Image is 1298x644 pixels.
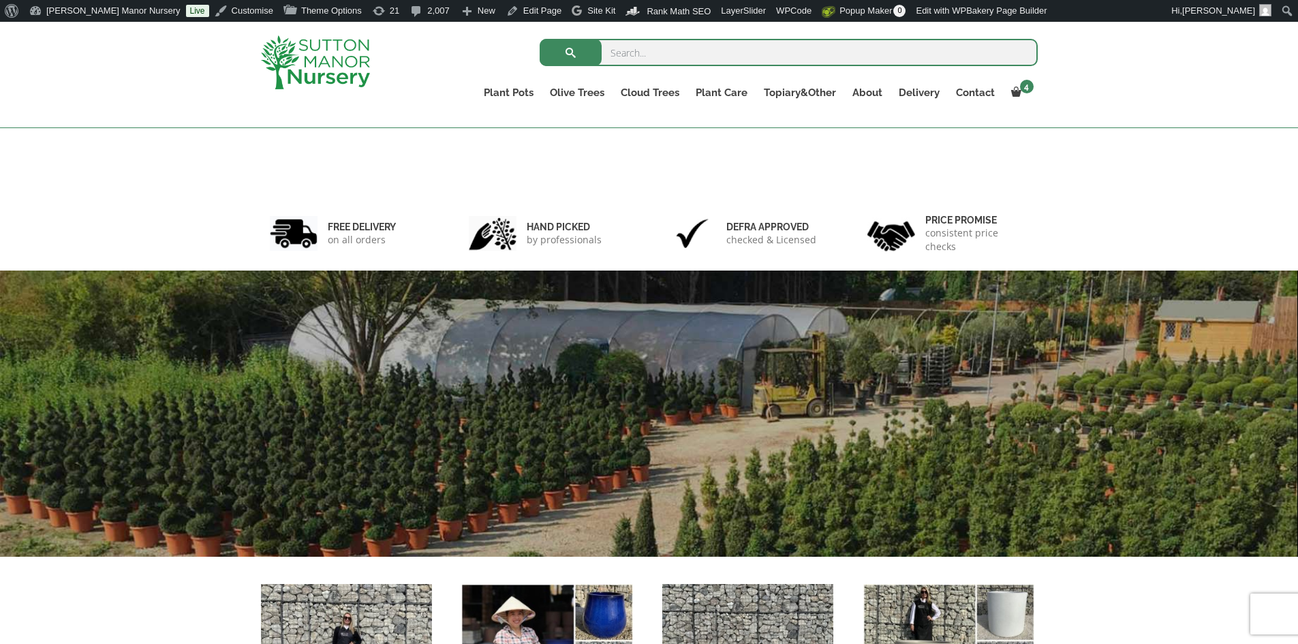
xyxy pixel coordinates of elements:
p: checked & Licensed [726,233,816,247]
span: [PERSON_NAME] [1182,5,1255,16]
span: Rank Math SEO [647,6,711,16]
img: 4.jpg [867,213,915,254]
p: on all orders [328,233,396,247]
a: Contact [948,83,1003,102]
h6: Defra approved [726,221,816,233]
h6: FREE DELIVERY [328,221,396,233]
a: Live [186,5,209,17]
img: logo [261,35,370,89]
p: consistent price checks [925,226,1029,254]
a: About [844,83,891,102]
a: Olive Trees [542,83,613,102]
a: Delivery [891,83,948,102]
a: 4 [1003,83,1038,102]
span: 0 [893,5,906,17]
span: 4 [1020,80,1034,93]
img: 1.jpg [270,216,318,251]
p: by professionals [527,233,602,247]
a: Plant Pots [476,83,542,102]
h6: hand picked [527,221,602,233]
span: Site Kit [587,5,615,16]
a: Cloud Trees [613,83,687,102]
input: Search... [540,39,1038,66]
img: 3.jpg [668,216,716,251]
img: 2.jpg [469,216,516,251]
a: Topiary&Other [756,83,844,102]
a: Plant Care [687,83,756,102]
h6: Price promise [925,214,1029,226]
